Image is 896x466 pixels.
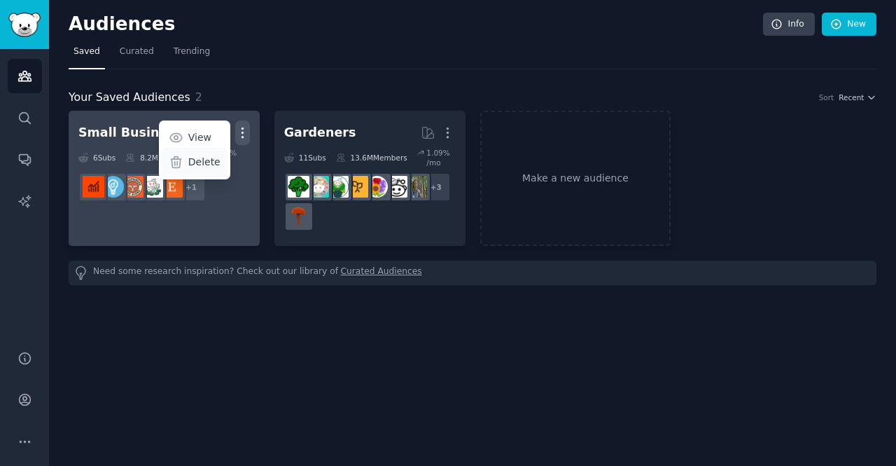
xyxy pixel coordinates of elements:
[336,148,407,167] div: 13.6M Members
[307,176,329,198] img: succulents
[122,176,143,198] img: EntrepreneurRideAlong
[284,124,356,142] div: Gardeners
[188,130,211,145] p: View
[274,111,465,246] a: Gardeners11Subs13.6MMembers1.09% /mo+3GardenersWorldUrbanGardeningflowersGardeningUKSavageGardens...
[195,90,202,104] span: 2
[819,92,834,102] div: Sort
[78,124,182,142] div: Small Business
[763,13,815,36] a: Info
[386,176,407,198] img: UrbanGardening
[341,266,422,280] a: Curated Audiences
[69,261,876,285] div: Need some research inspiration? Check out our library of
[839,92,876,102] button: Recent
[69,89,190,107] span: Your Saved Audiences
[213,148,250,167] div: 1.74 % /mo
[69,111,260,246] a: Small BusinessViewDelete6Subs8.2MMembers1.74% /mo+1EtsythesidehustleEntrepreneurRideAlongEntrepre...
[78,148,115,167] div: 6 Sub s
[176,172,206,202] div: + 1
[839,92,864,102] span: Recent
[69,13,763,36] h2: Audiences
[480,111,671,246] a: Make a new audience
[421,172,451,202] div: + 3
[822,13,876,36] a: New
[120,46,154,58] span: Curated
[83,176,104,198] img: digitalproductselling
[169,41,215,69] a: Trending
[125,148,192,167] div: 8.2M Members
[102,176,124,198] img: Entrepreneur
[346,176,368,198] img: GardeningUK
[161,176,183,198] img: Etsy
[288,176,309,198] img: vegetablegardening
[161,123,227,153] a: View
[405,176,427,198] img: GardenersWorld
[141,176,163,198] img: thesidehustle
[174,46,210,58] span: Trending
[284,148,326,167] div: 11 Sub s
[426,148,455,167] div: 1.09 % /mo
[69,41,105,69] a: Saved
[188,155,220,170] p: Delete
[327,176,349,198] img: SavageGarden
[288,205,309,227] img: mycology
[366,176,388,198] img: flowers
[8,13,41,37] img: GummySearch logo
[115,41,159,69] a: Curated
[73,46,100,58] span: Saved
